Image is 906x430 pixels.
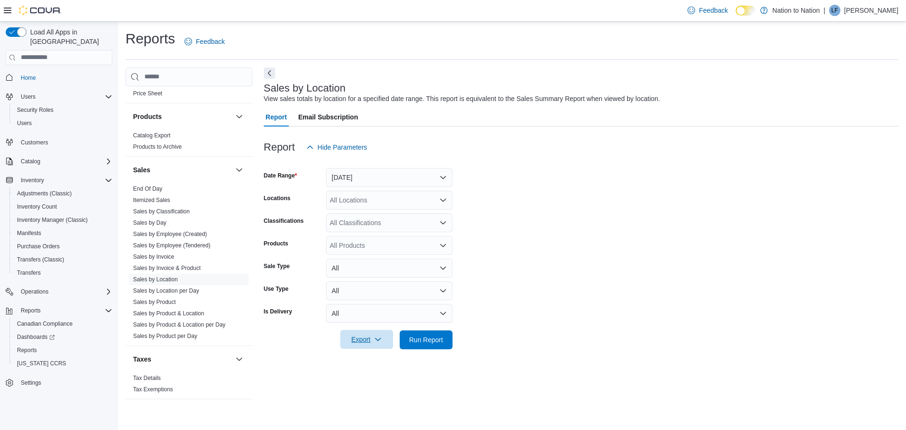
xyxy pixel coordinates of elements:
[17,346,37,354] span: Reports
[326,304,453,323] button: All
[326,259,453,278] button: All
[234,354,245,365] button: Taxes
[17,203,57,211] span: Inventory Count
[13,214,92,226] a: Inventory Manager (Classic)
[264,172,297,179] label: Date Range
[17,156,112,167] span: Catalog
[346,330,387,349] span: Export
[2,90,116,103] button: Users
[13,201,112,212] span: Inventory Count
[21,158,40,165] span: Catalog
[439,242,447,249] button: Open list of options
[13,345,112,356] span: Reports
[13,331,112,343] span: Dashboards
[772,5,820,16] p: Nation to Nation
[9,213,116,227] button: Inventory Manager (Classic)
[133,132,170,139] a: Catalog Export
[9,117,116,130] button: Users
[400,330,453,349] button: Run Report
[13,241,64,252] a: Purchase Orders
[17,136,112,148] span: Customers
[133,332,197,340] span: Sales by Product per Day
[9,266,116,279] button: Transfers
[133,298,176,306] span: Sales by Product
[126,29,175,48] h1: Reports
[13,188,112,199] span: Adjustments (Classic)
[17,305,44,316] button: Reports
[234,164,245,176] button: Sales
[6,67,112,414] nav: Complex example
[133,265,201,271] a: Sales by Invoice & Product
[844,5,898,16] p: [PERSON_NAME]
[831,5,838,16] span: LF
[17,256,64,263] span: Transfers (Classic)
[133,386,173,393] span: Tax Exemptions
[133,310,204,317] a: Sales by Product & Location
[13,201,61,212] a: Inventory Count
[2,174,116,187] button: Inventory
[829,5,840,16] div: Lisa Fisher
[13,345,41,356] a: Reports
[13,104,112,116] span: Security Roles
[17,137,52,148] a: Customers
[17,320,73,328] span: Canadian Compliance
[17,175,112,186] span: Inventory
[133,196,170,204] span: Itemized Sales
[17,190,72,197] span: Adjustments (Classic)
[13,118,112,129] span: Users
[133,321,226,328] a: Sales by Product & Location per Day
[13,267,44,278] a: Transfers
[9,187,116,200] button: Adjustments (Classic)
[340,330,393,349] button: Export
[17,333,55,341] span: Dashboards
[326,281,453,300] button: All
[133,375,161,381] a: Tax Details
[133,354,151,364] h3: Taxes
[133,276,178,283] a: Sales by Location
[126,183,252,346] div: Sales
[409,335,443,345] span: Run Report
[196,37,225,46] span: Feedback
[264,285,288,293] label: Use Type
[133,185,162,192] a: End Of Day
[133,231,207,237] a: Sales by Employee (Created)
[133,90,162,97] a: Price Sheet
[133,143,182,151] span: Products to Archive
[9,357,116,370] button: [US_STATE] CCRS
[133,219,167,226] a: Sales by Day
[9,227,116,240] button: Manifests
[13,188,75,199] a: Adjustments (Classic)
[17,216,88,224] span: Inventory Manager (Classic)
[13,104,57,116] a: Security Roles
[2,285,116,298] button: Operations
[133,354,232,364] button: Taxes
[17,72,112,84] span: Home
[133,185,162,193] span: End Of Day
[17,360,66,367] span: [US_STATE] CCRS
[234,111,245,122] button: Products
[266,108,287,126] span: Report
[133,253,174,260] a: Sales by Invoice
[13,358,112,369] span: Washington CCRS
[126,88,252,103] div: Pricing
[736,6,755,16] input: Dark Mode
[17,286,52,297] button: Operations
[133,112,232,121] button: Products
[2,155,116,168] button: Catalog
[21,177,44,184] span: Inventory
[133,112,162,121] h3: Products
[17,119,32,127] span: Users
[2,71,116,84] button: Home
[9,240,116,253] button: Purchase Orders
[133,165,232,175] button: Sales
[13,331,59,343] a: Dashboards
[133,242,210,249] a: Sales by Employee (Tendered)
[699,6,728,15] span: Feedback
[264,308,292,315] label: Is Delivery
[13,318,112,329] span: Canadian Compliance
[17,72,40,84] a: Home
